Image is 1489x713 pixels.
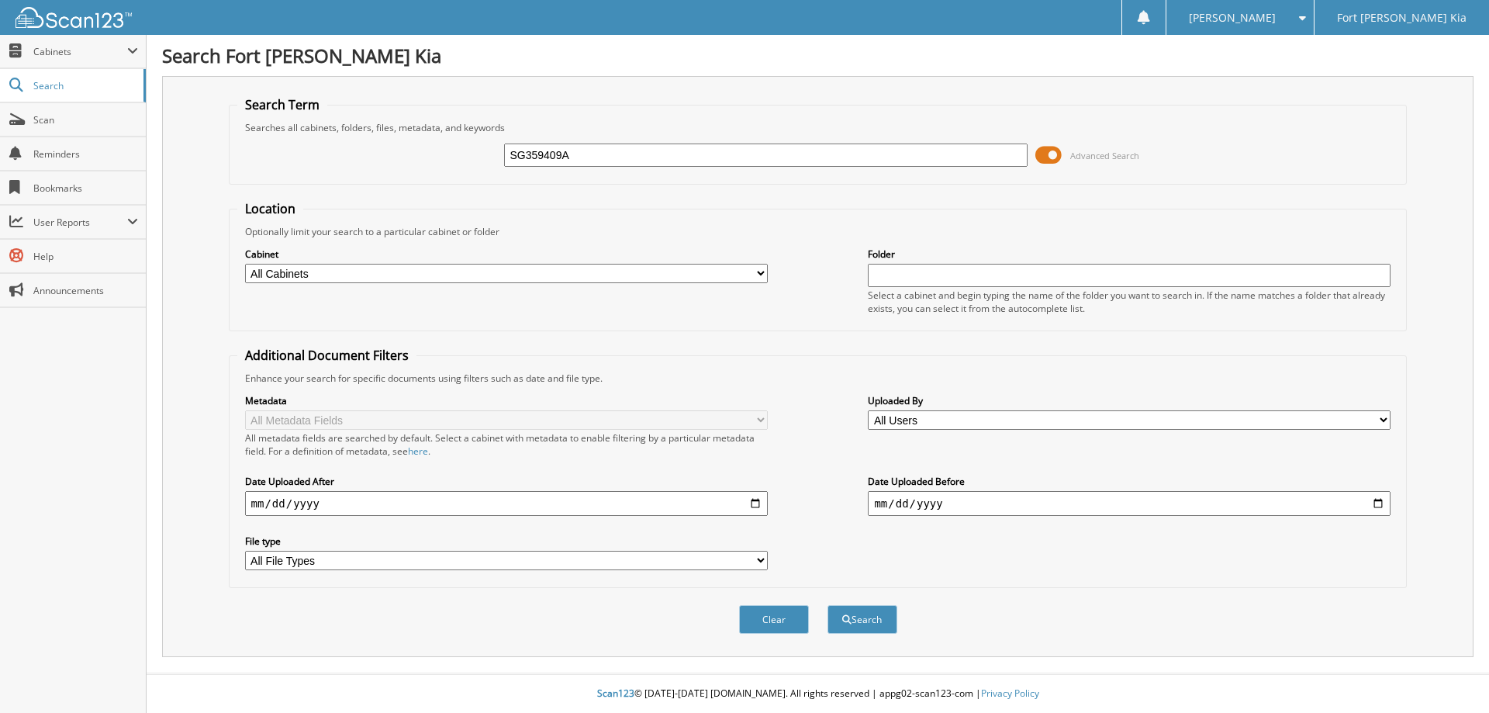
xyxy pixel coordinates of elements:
button: Search [827,605,897,634]
input: end [868,491,1391,516]
label: Cabinet [245,247,768,261]
span: Scan [33,113,138,126]
div: Optionally limit your search to a particular cabinet or folder [237,225,1399,238]
div: Enhance your search for specific documents using filters such as date and file type. [237,372,1399,385]
span: Search [33,79,136,92]
div: All metadata fields are searched by default. Select a cabinet with metadata to enable filtering b... [245,431,768,458]
span: [PERSON_NAME] [1189,13,1276,22]
span: Cabinets [33,45,127,58]
span: Bookmarks [33,182,138,195]
input: start [245,491,768,516]
span: Help [33,250,138,263]
legend: Location [237,200,303,217]
legend: Search Term [237,96,327,113]
label: Date Uploaded After [245,475,768,488]
span: Advanced Search [1070,150,1139,161]
label: Metadata [245,394,768,407]
iframe: Chat Widget [1411,639,1489,713]
span: Scan123 [597,687,634,700]
label: Date Uploaded Before [868,475,1391,488]
img: scan123-logo-white.svg [16,7,132,28]
label: File type [245,535,768,548]
h1: Search Fort [PERSON_NAME] Kia [162,43,1473,68]
span: User Reports [33,216,127,229]
span: Reminders [33,147,138,161]
button: Clear [739,605,809,634]
a: Privacy Policy [981,687,1039,700]
div: Select a cabinet and begin typing the name of the folder you want to search in. If the name match... [868,289,1391,315]
label: Uploaded By [868,394,1391,407]
a: here [408,445,428,458]
label: Folder [868,247,1391,261]
div: © [DATE]-[DATE] [DOMAIN_NAME]. All rights reserved | appg02-scan123-com | [147,675,1489,713]
legend: Additional Document Filters [237,347,416,364]
span: Fort [PERSON_NAME] Kia [1337,13,1467,22]
span: Announcements [33,284,138,297]
div: Searches all cabinets, folders, files, metadata, and keywords [237,121,1399,134]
